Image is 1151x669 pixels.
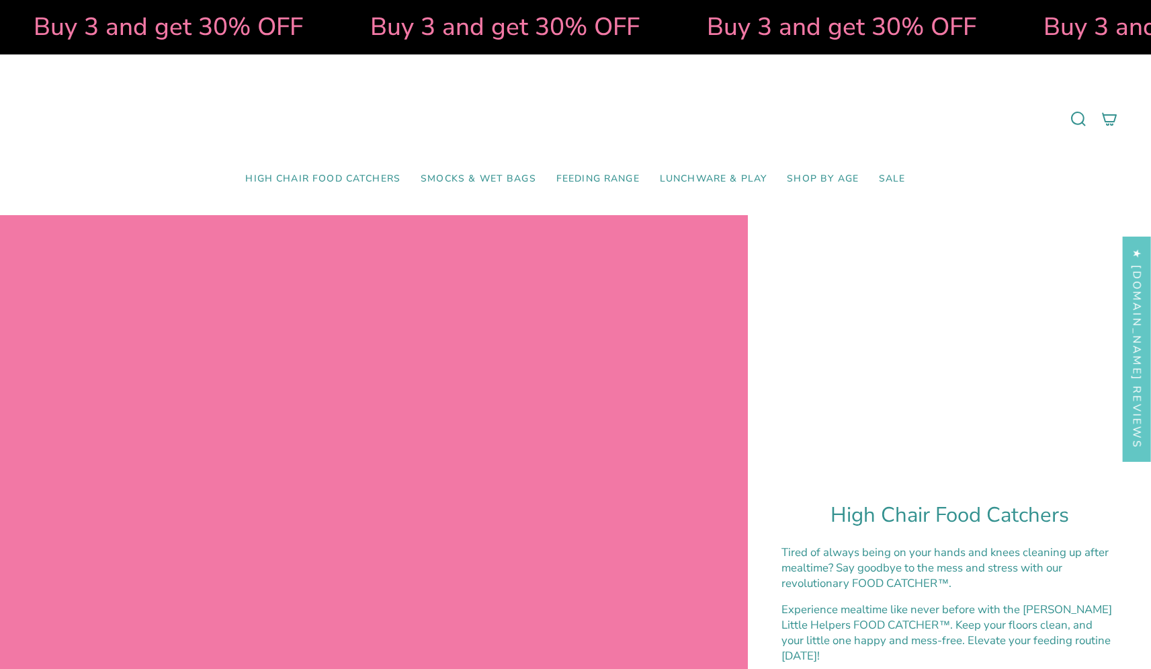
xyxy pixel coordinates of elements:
[781,503,1117,528] h1: High Chair Food Catchers
[556,173,640,185] span: Feeding Range
[1123,236,1151,461] div: Click to open Judge.me floating reviews tab
[781,602,1117,664] div: Experience mealtime like never before with the [PERSON_NAME] Little Helpers FOOD CATCHER™. Keep y...
[245,173,400,185] span: High Chair Food Catchers
[777,163,869,195] a: Shop by Age
[15,10,285,44] strong: Buy 3 and get 30% OFF
[660,173,767,185] span: Lunchware & Play
[411,163,546,195] a: Smocks & Wet Bags
[546,163,650,195] a: Feeding Range
[460,75,691,163] a: Mumma’s Little Helpers
[879,173,906,185] span: SALE
[781,545,1117,591] p: Tired of always being on your hands and knees cleaning up after mealtime? Say goodbye to the mess...
[689,10,958,44] strong: Buy 3 and get 30% OFF
[787,173,859,185] span: Shop by Age
[421,173,536,185] span: Smocks & Wet Bags
[869,163,916,195] a: SALE
[352,10,622,44] strong: Buy 3 and get 30% OFF
[650,163,777,195] a: Lunchware & Play
[235,163,411,195] a: High Chair Food Catchers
